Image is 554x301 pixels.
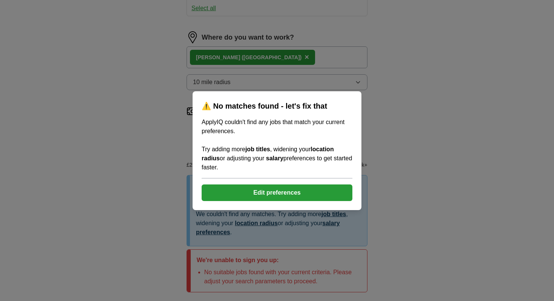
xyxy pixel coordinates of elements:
button: Edit preferences [202,184,352,201]
span: ⚠️ No matches found - let's fix that [202,102,327,110]
b: job titles [245,146,270,152]
b: salary [266,155,283,161]
span: ApplyIQ couldn't find any jobs that match your current preferences. Try adding more , widening yo... [202,119,352,170]
b: location radius [202,146,334,161]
